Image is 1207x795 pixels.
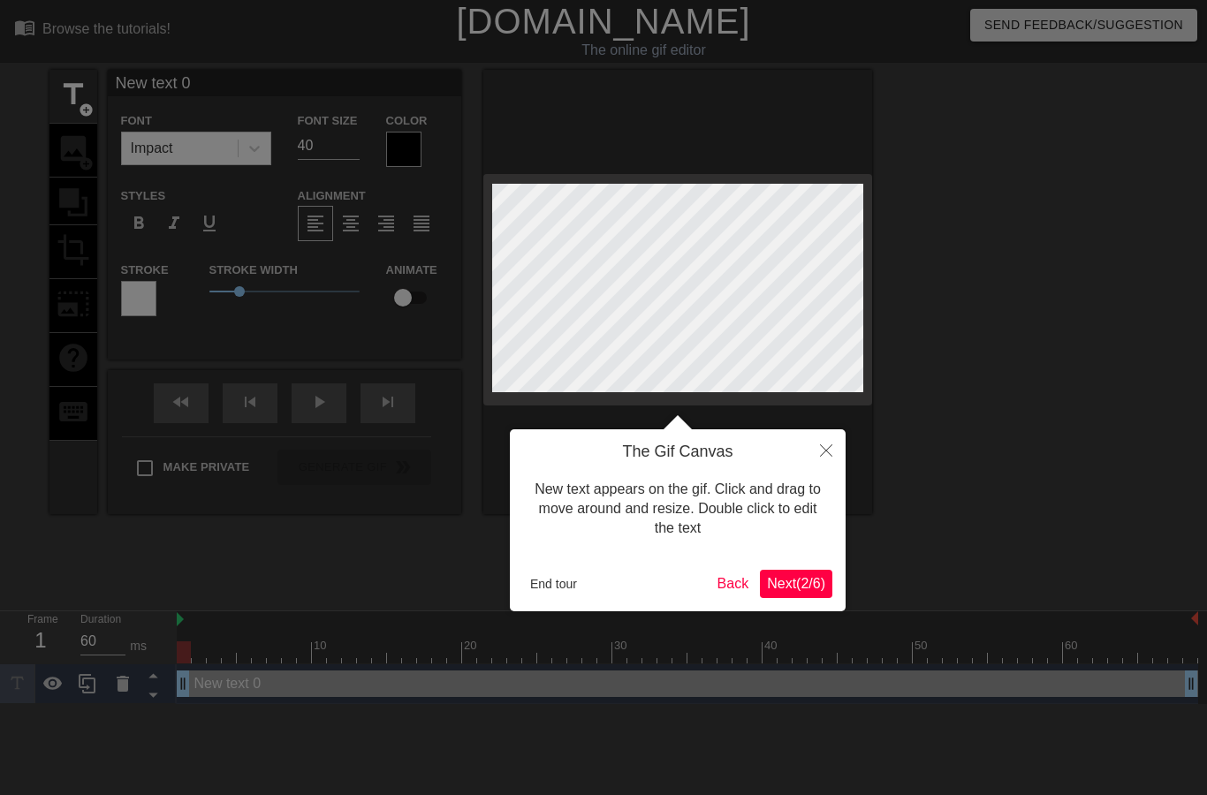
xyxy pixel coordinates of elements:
[760,570,832,598] button: Next
[523,571,584,597] button: End tour
[523,462,832,556] div: New text appears on the gif. Click and drag to move around and resize. Double click to edit the text
[767,576,825,591] span: Next ( 2 / 6 )
[807,429,846,470] button: Close
[710,570,756,598] button: Back
[523,443,832,462] h4: The Gif Canvas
